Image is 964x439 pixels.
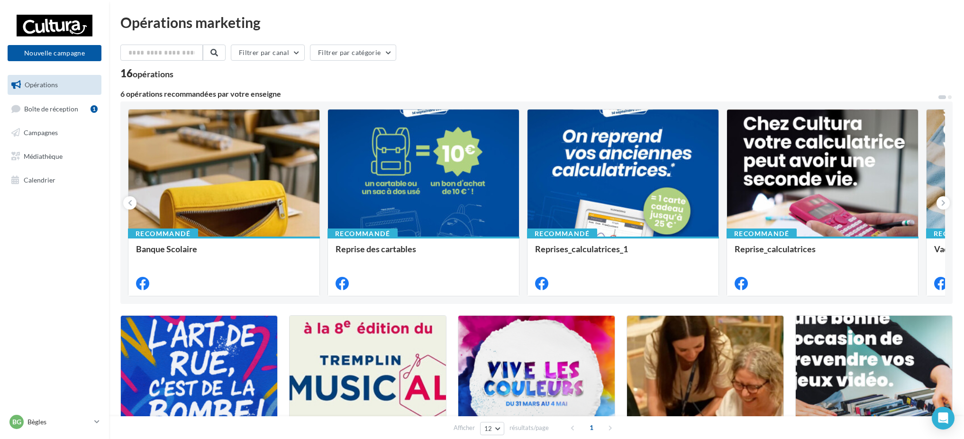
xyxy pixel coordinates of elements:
button: Filtrer par catégorie [310,45,396,61]
span: Boîte de réception [24,104,78,112]
a: Bg Bègles [8,413,101,431]
span: Bg [12,417,21,427]
span: Campagnes [24,128,58,137]
span: Afficher [454,423,475,432]
span: 12 [484,425,492,432]
button: Filtrer par canal [231,45,305,61]
span: résultats/page [509,423,549,432]
a: Boîte de réception1 [6,99,103,119]
div: Recommandé [727,229,797,239]
a: Médiathèque [6,146,103,166]
div: Recommandé [527,229,597,239]
span: Reprise_calculatrices [735,244,816,254]
div: Open Intercom Messenger [932,407,955,430]
div: 6 opérations recommandées par votre enseigne [120,90,937,98]
div: 16 [120,68,173,79]
span: Banque Scolaire [136,244,197,254]
span: Calendrier [24,175,55,183]
div: 1 [91,105,98,113]
a: Campagnes [6,123,103,143]
div: Opérations marketing [120,15,953,29]
span: Opérations [25,81,58,89]
div: opérations [133,70,173,78]
a: Calendrier [6,170,103,190]
div: Recommandé [327,229,398,239]
span: Reprises_calculatrices_1 [535,244,628,254]
button: Nouvelle campagne [8,45,101,61]
p: Bègles [27,417,91,427]
span: Médiathèque [24,152,63,160]
span: 1 [584,420,599,435]
div: Recommandé [128,229,198,239]
a: Opérations [6,75,103,95]
span: Reprise des cartables [336,244,416,254]
button: 12 [480,422,504,435]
